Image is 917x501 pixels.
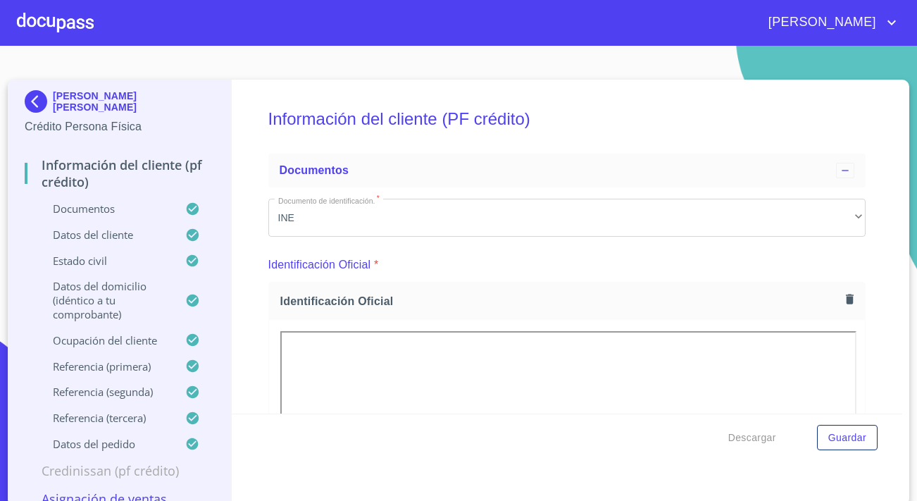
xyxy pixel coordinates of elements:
[758,11,900,34] button: account of current user
[758,11,883,34] span: [PERSON_NAME]
[280,164,349,176] span: Documentos
[25,333,185,347] p: Ocupación del Cliente
[25,156,214,190] p: Información del cliente (PF crédito)
[25,90,214,118] div: [PERSON_NAME] [PERSON_NAME]
[25,462,214,479] p: Credinissan (PF crédito)
[25,279,185,321] p: Datos del domicilio (idéntico a tu comprobante)
[25,359,185,373] p: Referencia (primera)
[53,90,214,113] p: [PERSON_NAME] [PERSON_NAME]
[817,425,878,451] button: Guardar
[25,437,185,451] p: Datos del pedido
[268,154,866,187] div: Documentos
[25,385,185,399] p: Referencia (segunda)
[25,228,185,242] p: Datos del cliente
[25,118,214,135] p: Crédito Persona Física
[268,199,866,237] div: INE
[828,429,866,447] span: Guardar
[728,429,776,447] span: Descargar
[25,202,185,216] p: Documentos
[280,294,840,309] span: Identificación Oficial
[268,90,866,148] h5: Información del cliente (PF crédito)
[25,254,185,268] p: Estado Civil
[25,90,53,113] img: Docupass spot blue
[268,256,371,273] p: Identificación Oficial
[25,411,185,425] p: Referencia (tercera)
[723,425,782,451] button: Descargar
